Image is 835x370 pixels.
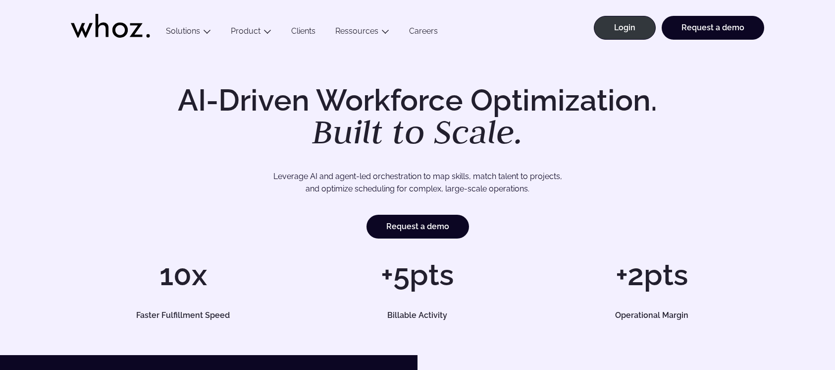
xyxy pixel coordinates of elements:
a: Request a demo [366,215,469,239]
button: Solutions [156,26,221,40]
h5: Operational Margin [551,311,753,319]
a: Request a demo [662,16,764,40]
h1: +5pts [305,260,529,290]
h5: Billable Activity [316,311,519,319]
a: Login [594,16,656,40]
h1: 10x [71,260,295,290]
a: Ressources [335,26,378,36]
a: Clients [281,26,325,40]
h5: Faster Fulfillment Speed [82,311,284,319]
em: Built to Scale. [312,110,523,153]
button: Ressources [325,26,399,40]
h1: +2pts [540,260,764,290]
h1: AI-Driven Workforce Optimization. [164,85,671,149]
a: Careers [399,26,448,40]
button: Product [221,26,281,40]
a: Product [231,26,261,36]
p: Leverage AI and agent-led orchestration to map skills, match talent to projects, and optimize sch... [105,170,730,195]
